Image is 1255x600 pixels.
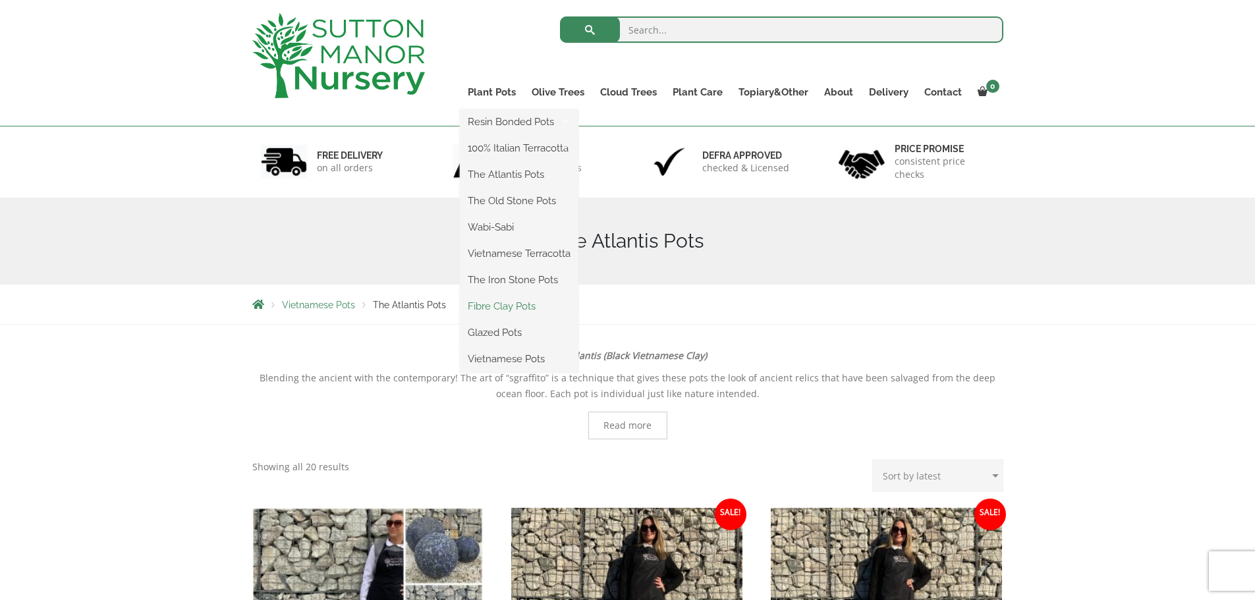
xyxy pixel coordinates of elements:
[524,83,592,101] a: Olive Trees
[895,155,995,181] p: consistent price checks
[970,83,1003,101] a: 0
[282,300,355,310] a: Vietnamese Pots
[252,299,1003,310] nav: Breadcrumbs
[460,112,578,132] a: Resin Bonded Pots
[453,145,499,178] img: 2.jpg
[646,145,692,178] img: 3.jpg
[731,83,816,101] a: Topiary&Other
[702,161,789,175] p: checked & Licensed
[460,323,578,342] a: Glazed Pots
[460,296,578,316] a: Fibre Clay Pots
[603,421,652,430] span: Read more
[916,83,970,101] a: Contact
[548,349,707,362] strong: The Atlantis (Black Vietnamese Clay)
[317,161,383,175] p: on all orders
[252,13,425,98] img: logo
[373,300,446,310] span: The Atlantis Pots
[460,244,578,263] a: Vietnamese Terracotta
[252,459,349,475] p: Showing all 20 results
[816,83,861,101] a: About
[252,370,1003,402] p: Blending the ancient with the contemporary! The art of “sgraffito” is a technique that gives thes...
[895,143,995,155] h6: Price promise
[460,138,578,158] a: 100% Italian Terracotta
[861,83,916,101] a: Delivery
[261,145,307,178] img: 1.jpg
[252,229,1003,253] h1: The Atlantis Pots
[460,191,578,211] a: The Old Stone Pots
[665,83,731,101] a: Plant Care
[317,150,383,161] h6: FREE DELIVERY
[560,16,1003,43] input: Search...
[839,142,885,182] img: 4.jpg
[460,349,578,369] a: Vietnamese Pots
[986,80,999,93] span: 0
[702,150,789,161] h6: Defra approved
[460,83,524,101] a: Plant Pots
[460,270,578,290] a: The Iron Stone Pots
[460,217,578,237] a: Wabi-Sabi
[460,165,578,184] a: The Atlantis Pots
[592,83,665,101] a: Cloud Trees
[872,459,1003,492] select: Shop order
[974,499,1006,530] span: Sale!
[715,499,746,530] span: Sale!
